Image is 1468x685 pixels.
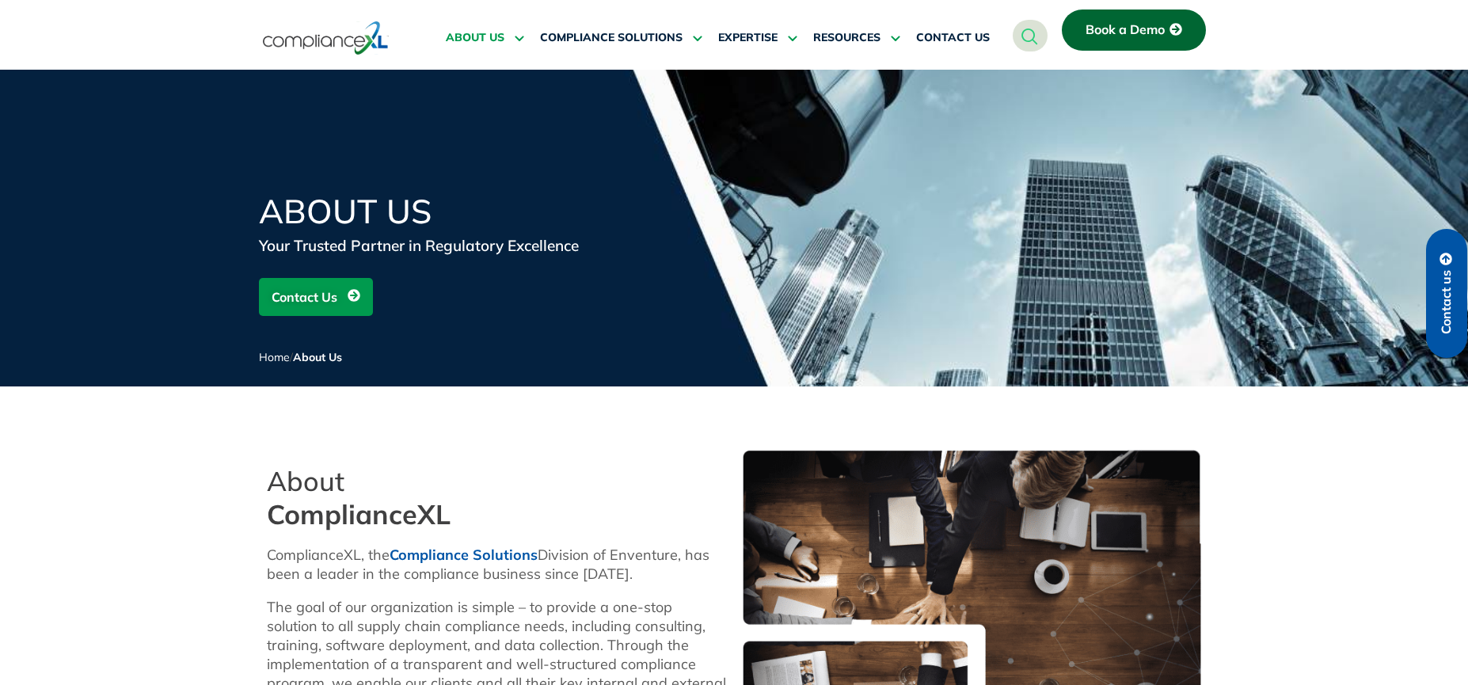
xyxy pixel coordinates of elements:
a: EXPERTISE [718,19,797,57]
h1: About Us [259,195,639,228]
a: CONTACT US [916,19,990,57]
span: Contact Us [272,282,337,312]
a: COMPLIANCE SOLUTIONS [540,19,702,57]
a: Compliance Solutions [390,546,538,564]
a: Home [259,350,290,364]
span: Contact us [1439,270,1454,334]
span: ComplianceXL [267,497,451,531]
span: / [259,350,342,364]
span: CONTACT US [916,31,990,45]
a: Contact Us [259,278,373,316]
h2: About [267,465,726,531]
span: ABOUT US [446,31,504,45]
a: ABOUT US [446,19,524,57]
a: navsearch-button [1013,20,1048,51]
img: logo-one.svg [263,20,389,56]
span: EXPERTISE [718,31,778,45]
span: COMPLIANCE SOLUTIONS [540,31,683,45]
span: About Us [293,350,342,364]
span: Book a Demo [1086,23,1165,37]
p: ComplianceXL, the Division of Enventure, has been a leader in the compliance business since [DATE]. [267,546,726,584]
a: Book a Demo [1062,10,1206,51]
span: RESOURCES [813,31,880,45]
a: RESOURCES [813,19,900,57]
div: Your Trusted Partner in Regulatory Excellence [259,234,639,257]
a: Contact us [1426,229,1467,358]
